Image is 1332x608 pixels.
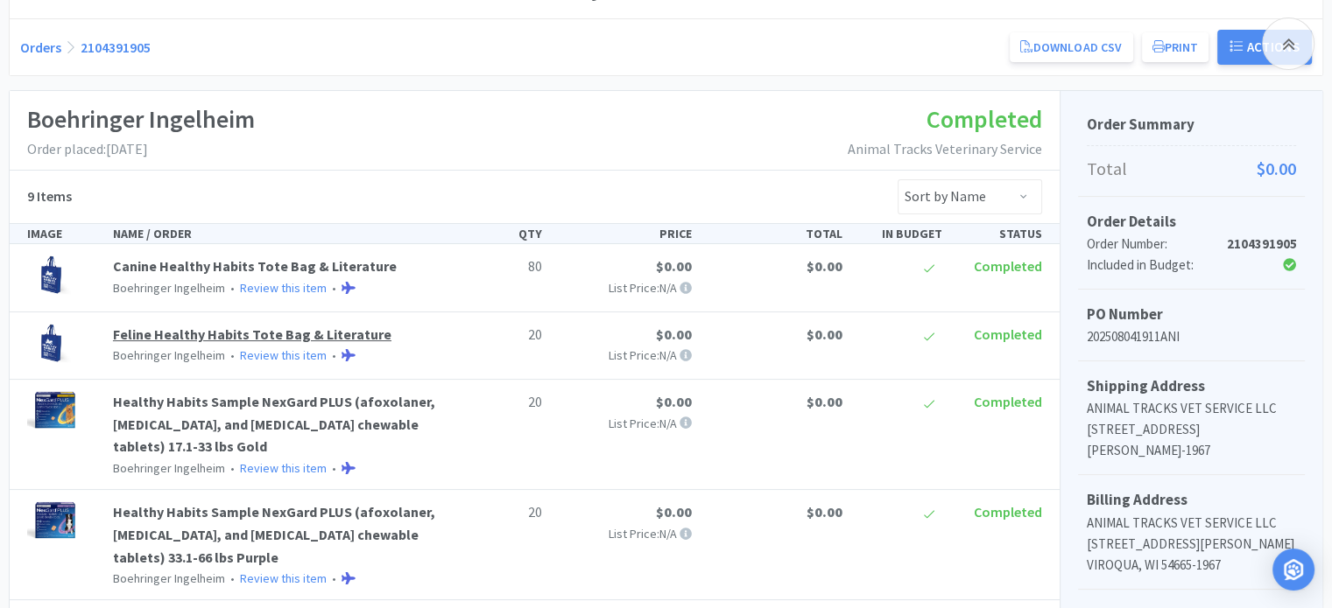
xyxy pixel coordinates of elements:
[806,503,842,521] span: $0.00
[113,280,225,296] span: Boehringer Ingelheim
[556,346,692,365] p: List Price: N/A
[1087,155,1296,183] p: Total
[106,224,449,243] div: NAME / ORDER
[974,393,1042,410] span: Completed
[20,38,61,56] a: Orders
[656,325,692,343] span: $0.00
[556,524,692,543] p: List Price: N/A
[27,100,255,139] h1: Boehringer Ingelheim
[456,501,542,524] p: 20
[113,347,225,363] span: Boehringer Ingelheim
[329,460,339,476] span: •
[329,347,339,363] span: •
[20,224,106,243] div: IMAGE
[240,347,327,363] a: Review this item
[240,570,327,586] a: Review this item
[1087,255,1226,276] div: Included in Budget:
[228,570,237,586] span: •
[806,257,842,275] span: $0.00
[1087,210,1296,234] h5: Order Details
[1217,30,1312,65] button: Actions
[974,503,1042,521] span: Completed
[1087,234,1226,255] div: Order Number:
[1226,235,1296,252] strong: 2104391905
[27,324,75,362] img: fb1cbf19fcad42b8900fbe1dff22b5ee_694041.jpeg
[27,391,75,430] img: 0d360864ebd142f9b7a70c169e92f7f8_592872.png
[113,325,391,343] a: Feline Healthy Habits Tote Bag & Literature
[113,503,435,565] a: Healthy Habits Sample NexGard PLUS (afoxolaner, [MEDICAL_DATA], and [MEDICAL_DATA] chewable table...
[699,224,849,243] div: TOTAL
[927,103,1042,135] span: Completed
[228,347,237,363] span: •
[1257,155,1296,183] span: $0.00
[974,257,1042,275] span: Completed
[1142,32,1209,62] button: Print
[449,224,549,243] div: QTY
[1087,555,1296,576] p: VIROQUA, WI 54665-1967
[806,325,842,343] span: $0.00
[113,570,225,586] span: Boehringer Ingelheim
[113,460,225,476] span: Boehringer Ingelheim
[656,257,692,275] span: $0.00
[329,570,339,586] span: •
[1010,32,1132,62] a: Download CSV
[456,255,542,278] p: 80
[1087,488,1296,512] h5: Billing Address
[1087,326,1296,347] p: 202508041911ANI
[1087,398,1296,461] p: ANIMAL TRACKS VET SERVICE LLC [STREET_ADDRESS][PERSON_NAME]-1967
[1087,303,1296,326] h5: PO Number
[556,414,692,433] p: List Price: N/A
[113,257,397,275] a: Canine Healthy Habits Tote Bag & Literature
[81,38,151,56] a: 2104391905
[974,325,1042,343] span: Completed
[1087,113,1296,136] h5: Order Summary
[806,393,842,410] span: $0.00
[656,503,692,521] span: $0.00
[656,393,692,410] span: $0.00
[228,460,237,476] span: •
[1087,374,1296,398] h5: Shipping Address
[228,280,237,296] span: •
[549,224,699,243] div: PRICE
[1087,513,1296,534] p: ANIMAL TRACKS VET SERVICE LLC
[1272,549,1314,591] div: Open Intercom Messenger
[240,460,327,476] a: Review this item
[949,224,1049,243] div: STATUS
[27,501,75,540] img: 922f1ad9a5e34cd1aacf52fa8fc94e3c_592873.png
[849,224,948,243] div: IN BUDGET
[240,280,327,296] a: Review this item
[456,324,542,346] p: 20
[27,255,75,294] img: 0b69813b815643a6a41815b15288862c_416727.jpeg
[113,393,435,455] a: Healthy Habits Sample NexGard PLUS (afoxolaner, [MEDICAL_DATA], and [MEDICAL_DATA] chewable table...
[848,138,1042,161] p: Animal Tracks Veterinary Service
[27,138,255,161] p: Order placed: [DATE]
[27,187,72,205] span: 9 Items
[556,278,692,297] p: List Price: N/A
[1087,534,1296,555] p: [STREET_ADDRESS][PERSON_NAME]
[329,280,339,296] span: •
[456,391,542,414] p: 20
